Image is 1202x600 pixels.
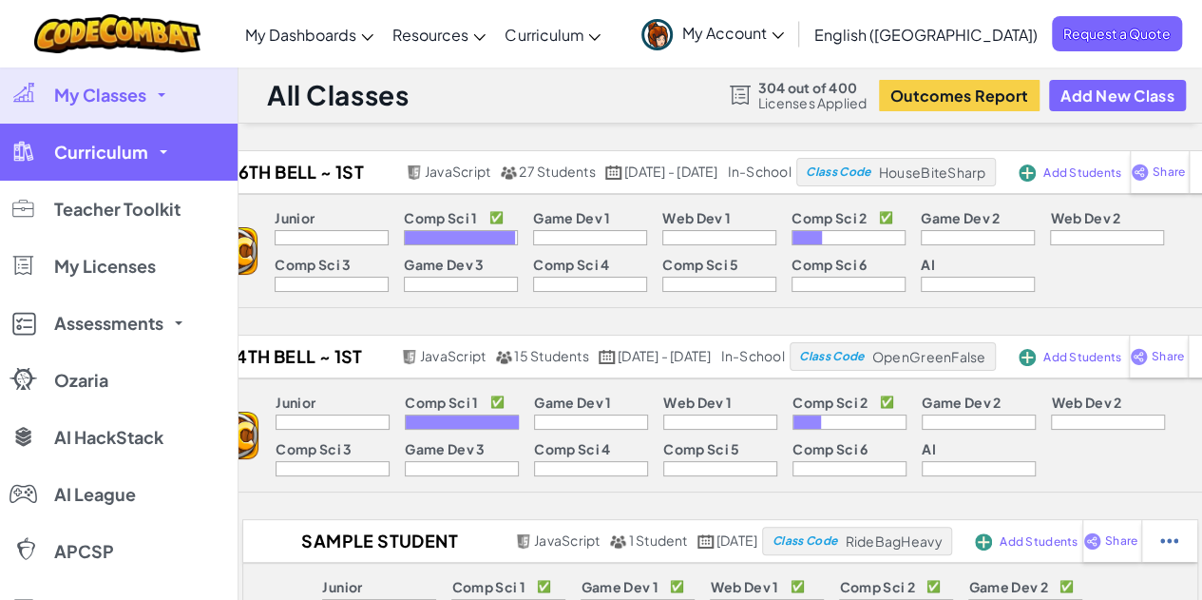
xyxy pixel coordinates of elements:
[670,579,684,594] p: ✅
[624,163,717,180] span: [DATE] - [DATE]
[662,210,731,225] p: Web Dev 1
[54,486,136,503] span: AI League
[276,395,315,410] p: Junior
[1050,210,1120,225] p: Web Dev 2
[495,350,512,364] img: MultipleUsers.png
[1051,395,1121,410] p: Web Dev 2
[662,257,738,272] p: Comp Sci 5
[790,579,804,594] p: ✅
[792,441,868,456] p: Comp Sci 6
[267,77,409,113] h1: All Classes
[322,579,362,594] p: Junior
[197,342,789,371] a: 4th Bell ~ 1st Sem 25-26 JavaScript 15 Students [DATE] - [DATE] in-school
[682,23,784,43] span: My Account
[1083,532,1101,550] img: IconShare_Purple.svg
[926,579,941,594] p: ✅
[922,441,936,456] p: AI
[663,395,732,410] p: Web Dev 1
[1153,166,1185,178] span: Share
[921,257,935,272] p: AI
[618,347,711,364] span: [DATE] - [DATE]
[599,350,616,364] img: calendar.svg
[196,158,400,186] h2: 6th Bell ~ 1st Sem 25-26
[534,441,610,456] p: Comp Sci 4
[806,166,870,178] span: Class Code
[1019,165,1036,182] img: IconAddStudents.svg
[537,579,551,594] p: ✅
[1052,16,1182,51] a: Request a Quote
[54,201,181,218] span: Teacher Toolkit
[245,25,356,45] span: My Dashboards
[275,257,351,272] p: Comp Sci 3
[845,532,942,550] span: RideBagHeavy
[34,14,200,53] img: CodeCombat logo
[425,163,490,180] span: JavaScript
[404,257,484,272] p: Game Dev 3
[581,579,658,594] p: Game Dev 1
[383,9,495,60] a: Resources
[758,80,868,95] span: 304 out of 400
[1130,348,1148,365] img: IconShare_Purple.svg
[1043,167,1121,179] span: Add Students
[420,347,486,364] span: JavaScript
[879,164,986,181] span: HouseBiteSharp
[54,429,163,446] span: AI HackStack
[1000,536,1078,548] span: Add Students
[805,9,1047,60] a: English ([GEOGRAPHIC_DATA])
[533,210,610,225] p: Game Dev 1
[392,25,468,45] span: Resources
[534,395,611,410] p: Game Dev 1
[628,532,687,549] span: 1 Student
[879,210,893,225] p: ✅
[505,25,583,45] span: Curriculum
[451,579,525,594] p: Comp Sci 1
[697,534,715,549] img: calendar.svg
[968,579,1047,594] p: Game Dev 2
[710,579,778,594] p: Web Dev 1
[799,351,864,362] span: Class Code
[54,87,146,104] span: My Classes
[880,395,894,410] p: ✅
[814,25,1038,45] span: English ([GEOGRAPHIC_DATA])
[727,164,791,181] div: in-school
[975,533,992,551] img: IconAddStudents.svg
[197,342,395,371] h2: 4th Bell ~ 1st Sem 25-26
[922,395,1001,410] p: Game Dev 2
[54,144,148,161] span: Curriculum
[1131,164,1149,181] img: IconShare_Purple.svg
[276,441,352,456] p: Comp Sci 3
[609,534,626,549] img: MultipleUsers.png
[1059,579,1074,594] p: ✅
[792,210,867,225] p: Comp Sci 2
[405,441,485,456] p: Game Dev 3
[758,95,868,110] span: Licenses Applied
[605,165,622,180] img: calendar.svg
[720,348,784,365] div: in-school
[514,347,589,364] span: 15 Students
[404,210,477,225] p: Comp Sci 1
[489,210,504,225] p: ✅
[773,535,837,547] span: Class Code
[1043,352,1121,363] span: Add Students
[243,527,762,555] a: Sample Student Account JavaScript 1 Student [DATE]
[196,158,795,186] a: 6th Bell ~ 1st Sem 25-26 JavaScript 27 Students [DATE] - [DATE] in-school
[54,258,156,275] span: My Licenses
[716,532,757,549] span: [DATE]
[54,315,163,332] span: Assessments
[519,163,596,180] span: 27 Students
[405,395,478,410] p: Comp Sci 1
[1049,80,1186,111] button: Add New Class
[1152,351,1184,362] span: Share
[534,532,600,549] span: JavaScript
[236,9,383,60] a: My Dashboards
[921,210,1000,225] p: Game Dev 2
[495,9,610,60] a: Curriculum
[243,527,509,555] h2: Sample Student Account
[500,165,517,180] img: MultipleUsers.png
[490,395,505,410] p: ✅
[792,257,867,272] p: Comp Sci 6
[515,534,532,549] img: javascript.png
[872,348,986,365] span: OpenGreenFalse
